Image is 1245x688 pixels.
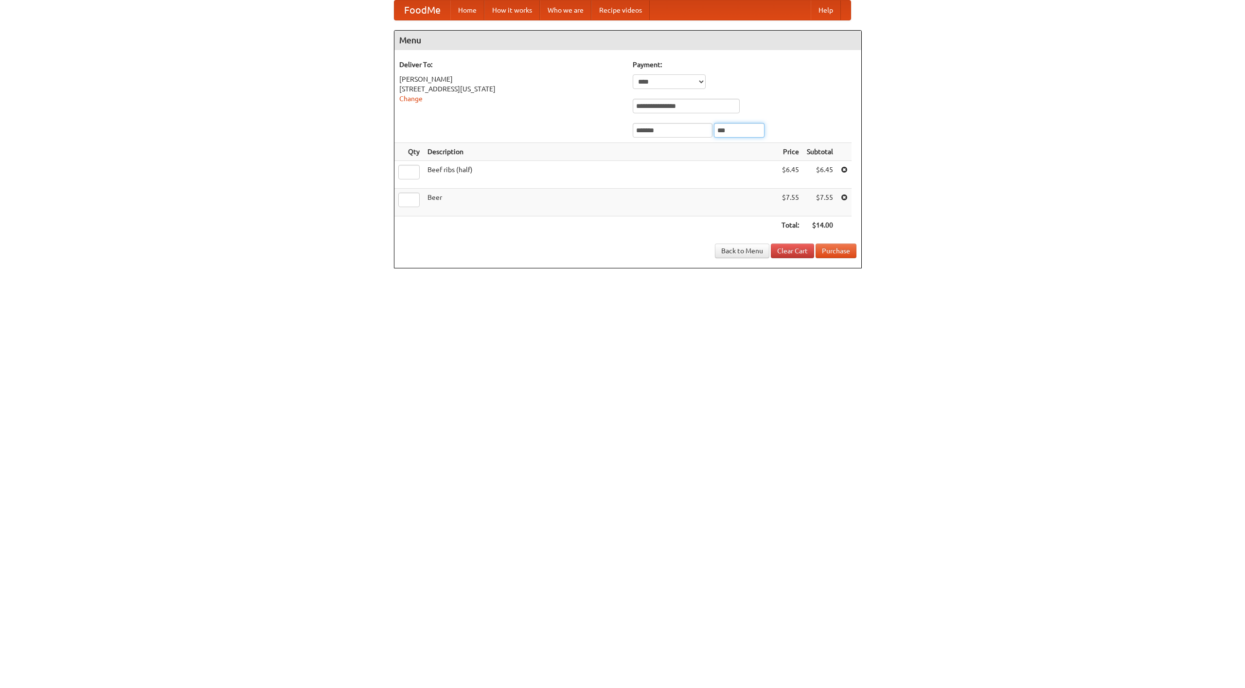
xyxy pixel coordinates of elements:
[803,161,837,189] td: $6.45
[778,161,803,189] td: $6.45
[803,216,837,234] th: $14.00
[633,60,856,70] h5: Payment:
[399,60,623,70] h5: Deliver To:
[591,0,650,20] a: Recipe videos
[771,244,814,258] a: Clear Cart
[816,244,856,258] button: Purchase
[778,143,803,161] th: Price
[484,0,540,20] a: How it works
[394,143,424,161] th: Qty
[811,0,841,20] a: Help
[399,84,623,94] div: [STREET_ADDRESS][US_STATE]
[803,189,837,216] td: $7.55
[424,143,778,161] th: Description
[399,74,623,84] div: [PERSON_NAME]
[540,0,591,20] a: Who we are
[399,95,423,103] a: Change
[715,244,769,258] a: Back to Menu
[450,0,484,20] a: Home
[778,189,803,216] td: $7.55
[394,31,861,50] h4: Menu
[803,143,837,161] th: Subtotal
[778,216,803,234] th: Total:
[424,161,778,189] td: Beef ribs (half)
[424,189,778,216] td: Beer
[394,0,450,20] a: FoodMe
